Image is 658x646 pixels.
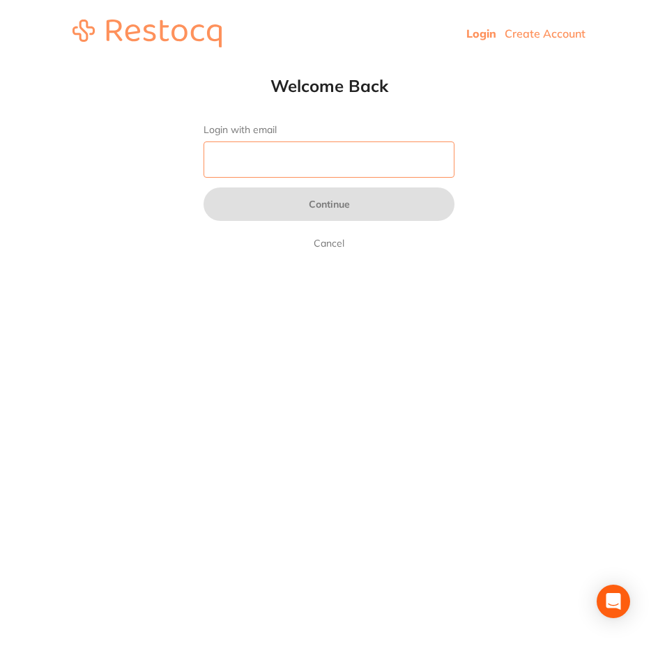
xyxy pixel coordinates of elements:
label: Login with email [204,124,454,136]
button: Continue [204,187,454,221]
img: restocq_logo.svg [72,20,222,47]
h1: Welcome Back [176,75,482,96]
div: Open Intercom Messenger [597,585,630,618]
a: Login [466,26,496,40]
a: Create Account [505,26,586,40]
a: Cancel [311,235,347,252]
